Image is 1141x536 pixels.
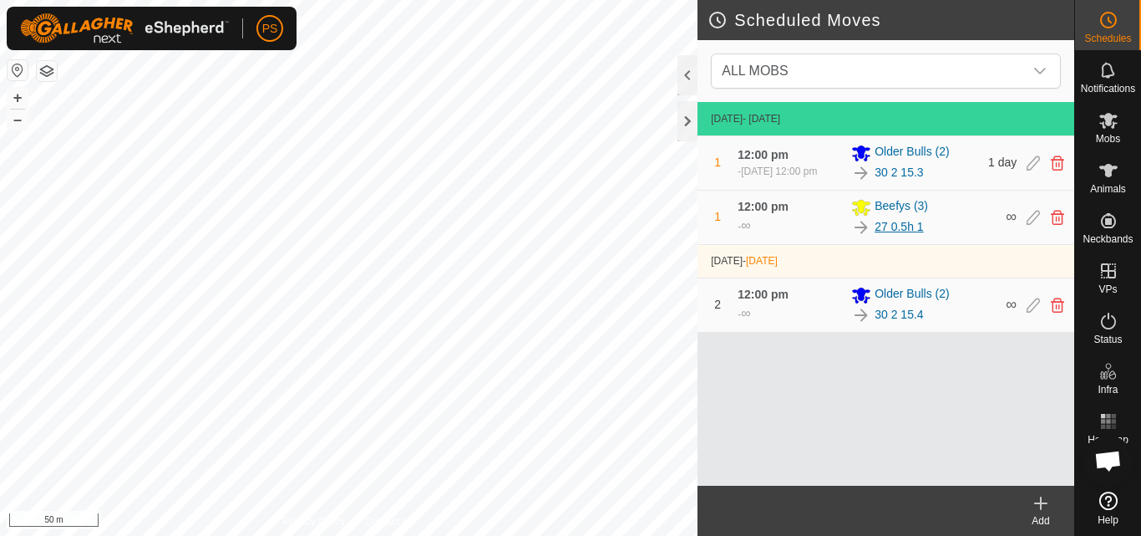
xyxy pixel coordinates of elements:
a: Privacy Policy [283,514,346,529]
div: Open chat [1083,436,1133,486]
span: [DATE] [746,255,778,267]
span: Notifications [1081,84,1135,94]
span: Animals [1090,184,1126,194]
span: 1 [714,210,721,223]
span: Neckbands [1083,234,1133,244]
span: ∞ [1006,296,1017,313]
img: To [851,217,871,237]
span: 2 [714,298,721,311]
span: PS [262,20,278,38]
span: 1 [714,156,721,169]
span: VPs [1098,284,1117,294]
span: 12:00 pm [738,200,789,213]
button: + [8,88,28,108]
span: ∞ [741,306,750,320]
button: Map Layers [37,61,57,81]
a: Contact Us [365,514,414,529]
button: – [8,110,28,130]
span: [DATE] [711,255,743,267]
span: 1 day [988,156,1017,169]
span: Mobs [1096,134,1120,144]
span: ∞ [741,218,750,232]
span: [DATE] 12:00 pm [741,166,817,177]
div: - [738,164,817,179]
span: - [DATE] [743,113,780,125]
a: 30 2 15.3 [875,164,923,181]
span: ALL MOBS [722,64,788,78]
span: Schedules [1084,33,1131,43]
span: 12:00 pm [738,288,789,301]
a: 30 2 15.4 [875,306,923,324]
span: - [743,255,778,267]
span: Infra [1098,385,1118,395]
img: To [851,305,871,325]
div: Add [1007,513,1074,528]
div: dropdown trigger [1023,54,1057,88]
span: Beefys (3) [875,197,928,217]
span: Status [1093,334,1122,345]
img: Gallagher Logo [20,13,229,43]
span: 12:00 pm [738,148,789,161]
div: - [738,216,750,236]
span: Older Bulls (2) [875,143,949,163]
span: ALL MOBS [715,54,1023,88]
div: - [738,304,750,324]
h2: Scheduled Moves [707,10,1074,30]
a: Help [1075,485,1141,532]
span: ∞ [1006,208,1017,225]
img: To [851,163,871,183]
a: 27 0.5h 1 [875,218,923,236]
span: Heatmap [1088,435,1128,445]
button: Reset Map [8,60,28,80]
span: [DATE] [711,113,743,125]
span: Help [1098,515,1118,525]
span: Older Bulls (2) [875,285,949,305]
